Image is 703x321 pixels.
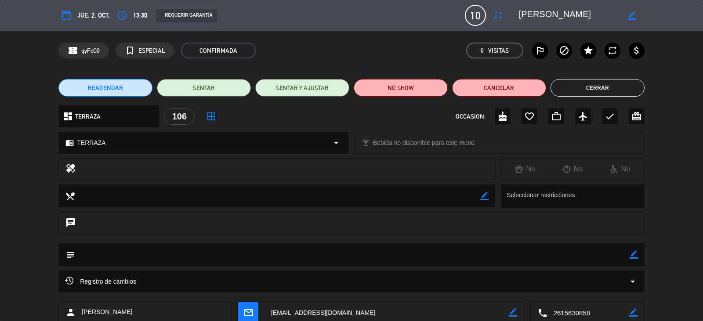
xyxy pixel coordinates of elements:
[627,276,638,287] i: arrow_drop_down
[354,79,448,97] button: NO SHOW
[117,10,127,21] i: access_time
[551,111,562,122] i: work_outline
[524,111,535,122] i: favorite_border
[63,111,73,122] i: dashboard
[630,250,638,259] i: border_color
[456,112,486,122] span: OCCASION:
[628,11,636,20] i: border_color
[65,191,75,201] i: local_dining
[77,138,105,148] span: TERRAZA
[537,308,547,317] i: local_phone
[465,5,486,26] span: 10
[631,111,642,122] i: card_giftcard
[81,46,100,56] span: qyFcC0
[65,307,76,317] i: person
[58,7,74,23] button: calendar_today
[629,308,638,317] i: border_color
[181,43,256,58] span: CONFIRMADA
[206,111,217,122] i: border_all
[255,79,349,97] button: SENTAR Y AJUSTAR
[331,137,341,148] i: arrow_drop_down
[549,163,596,175] div: No
[82,307,132,317] span: [PERSON_NAME]
[509,308,517,317] i: border_color
[77,10,110,21] span: jue. 2, oct.
[65,139,74,147] i: chrome_reader_mode
[501,163,549,175] div: No
[164,108,195,125] div: 106
[493,10,504,21] i: fullscreen
[481,46,484,56] span: 0
[65,250,75,260] i: subject
[61,10,72,21] i: calendar_today
[156,9,217,22] div: REQUERIR GARANTÍA
[559,45,569,56] i: block
[452,79,546,97] button: Cancelar
[535,45,545,56] i: outlined_flag
[58,79,152,97] button: REAGENDAR
[607,45,618,56] i: repeat
[243,307,253,317] i: mail_outline
[497,111,508,122] i: cake
[631,45,642,56] i: attach_money
[583,45,594,56] i: star
[75,112,101,122] span: TERRAZA
[551,79,645,97] button: Cerrar
[133,10,147,21] span: 13:30
[138,46,165,56] span: ESPECIAL
[65,276,136,287] span: Registro de cambios
[488,46,509,56] em: Visitas
[157,79,251,97] button: SENTAR
[68,45,78,56] span: confirmation_number
[65,163,76,175] i: healing
[480,192,489,200] i: border_color
[114,7,130,23] button: access_time
[578,111,588,122] i: airplanemode_active
[88,83,123,93] span: REAGENDAR
[373,138,475,148] span: Bebida no disponible para este menú
[362,139,370,147] i: local_bar
[125,45,135,56] i: turned_in_not
[490,7,506,23] button: fullscreen
[65,217,76,230] i: chat
[596,163,644,175] div: No
[605,111,615,122] i: check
